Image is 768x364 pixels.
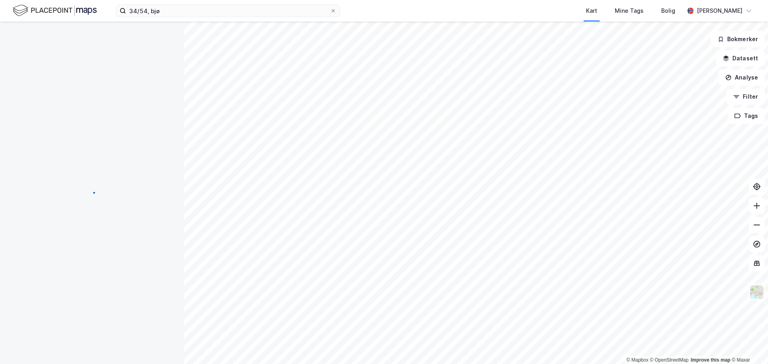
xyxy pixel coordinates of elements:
img: Z [749,284,764,300]
div: Bolig [661,6,675,16]
iframe: Chat Widget [728,326,768,364]
div: Kart [586,6,597,16]
button: Analyse [718,70,765,86]
div: Mine Tags [615,6,644,16]
button: Filter [726,89,765,105]
a: Improve this map [691,357,730,363]
img: logo.f888ab2527a4732fd821a326f86c7f29.svg [13,4,97,18]
img: spinner.a6d8c91a73a9ac5275cf975e30b51cfb.svg [86,182,98,195]
a: OpenStreetMap [650,357,689,363]
a: Mapbox [626,357,648,363]
div: [PERSON_NAME] [697,6,742,16]
div: Kontrollprogram for chat [728,326,768,364]
button: Tags [728,108,765,124]
input: Søk på adresse, matrikkel, gårdeiere, leietakere eller personer [126,5,330,17]
button: Datasett [716,50,765,66]
button: Bokmerker [711,31,765,47]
